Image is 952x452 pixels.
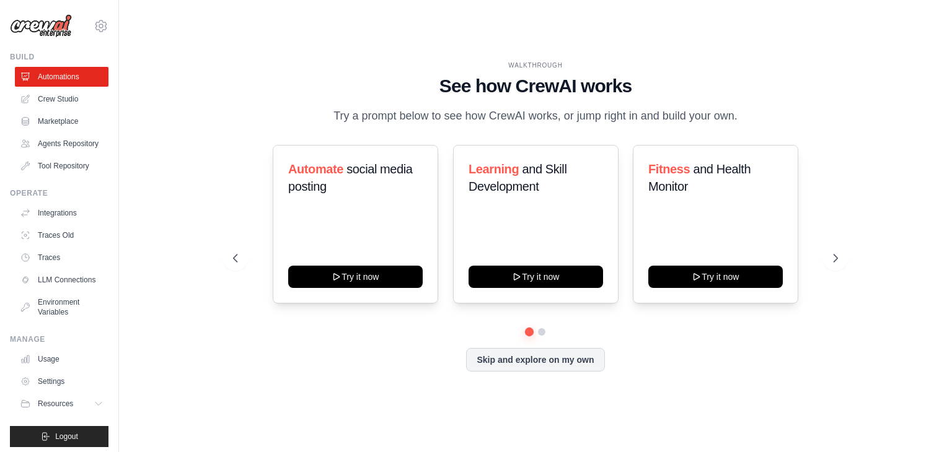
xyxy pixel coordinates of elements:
a: Integrations [15,203,108,223]
a: LLM Connections [15,270,108,290]
img: Logo [10,14,72,38]
button: Resources [15,394,108,414]
div: Manage [10,334,108,344]
span: Resources [38,399,73,409]
div: Build [10,52,108,62]
a: Tool Repository [15,156,108,176]
span: and Health Monitor [648,162,751,193]
button: Logout [10,426,108,447]
p: Try a prompt below to see how CrewAI works, or jump right in and build your own. [327,107,744,125]
a: Settings [15,372,108,391]
button: Try it now [288,266,423,288]
div: Operate [10,188,108,198]
span: and Skill Development [469,162,566,193]
span: social media posting [288,162,413,193]
h1: See how CrewAI works [233,75,838,97]
a: Traces Old [15,225,108,245]
span: Automate [288,162,343,176]
a: Agents Repository [15,134,108,154]
a: Automations [15,67,108,87]
button: Skip and explore on my own [466,348,604,372]
button: Try it now [469,266,603,288]
button: Try it now [648,266,783,288]
a: Marketplace [15,111,108,131]
a: Usage [15,349,108,369]
a: Environment Variables [15,292,108,322]
a: Traces [15,248,108,267]
div: WALKTHROUGH [233,61,838,70]
span: Logout [55,432,78,441]
span: Learning [469,162,519,176]
a: Crew Studio [15,89,108,109]
span: Fitness [648,162,690,176]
